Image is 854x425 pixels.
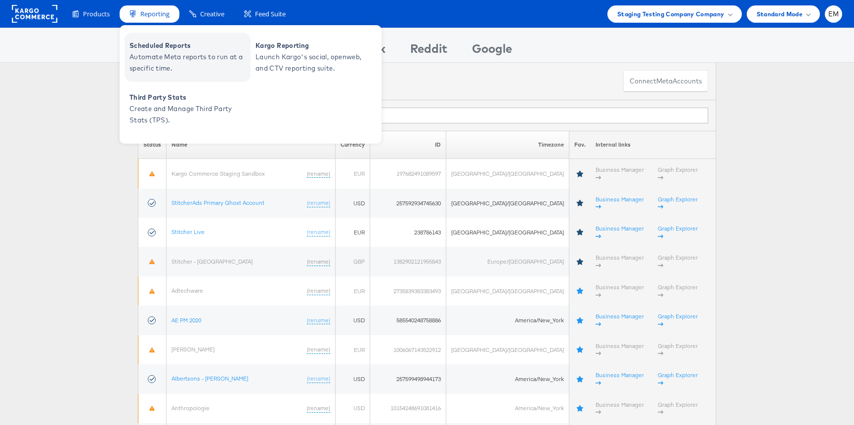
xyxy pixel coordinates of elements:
a: (rename) [307,375,330,383]
a: Albertsons - [PERSON_NAME] [171,375,248,382]
th: Status [138,131,167,159]
th: Timezone [446,131,569,159]
td: [GEOGRAPHIC_DATA]/[GEOGRAPHIC_DATA] [446,159,569,189]
td: Europe/[GEOGRAPHIC_DATA] [446,247,569,276]
span: Create and Manage Third Party Stats (TPS). [129,103,248,126]
td: America/New_York [446,394,569,423]
a: Business Manager [596,312,644,328]
th: Currency [336,131,370,159]
a: Business Manager [596,283,644,299]
td: 238786143 [370,218,446,247]
span: Standard Mode [757,9,803,19]
th: Name [167,131,336,159]
a: Graph Explorer [658,312,698,328]
a: Graph Explorer [658,401,698,416]
td: 1006067143522912 [370,335,446,364]
span: Feed Suite [255,9,286,19]
td: [GEOGRAPHIC_DATA]/[GEOGRAPHIC_DATA] [446,276,569,306]
a: Scheduled Reports Automate Meta reports to run at a specific time. [125,33,251,82]
span: Staging Testing Company Company [617,9,725,19]
a: (rename) [307,316,330,325]
a: Business Manager [596,342,644,357]
td: USD [336,364,370,393]
td: GBP [336,247,370,276]
td: EUR [336,335,370,364]
a: (rename) [307,199,330,207]
td: 2735839383383493 [370,276,446,306]
button: ConnectmetaAccounts [623,70,708,92]
td: 1382902121955843 [370,247,446,276]
td: [GEOGRAPHIC_DATA]/[GEOGRAPHIC_DATA] [446,218,569,247]
span: Scheduled Reports [129,40,248,51]
a: Third Party Stats Create and Manage Third Party Stats (TPS). [125,84,251,134]
td: USD [336,306,370,335]
td: 257599498944173 [370,364,446,393]
td: EUR [336,159,370,189]
td: 585540248758886 [370,306,446,335]
a: AE PM 2020 [171,316,201,324]
span: Reporting [140,9,170,19]
a: Anthropologie [171,404,210,412]
td: USD [336,394,370,423]
a: Graph Explorer [658,254,698,269]
a: Adtechware [171,287,203,294]
td: [GEOGRAPHIC_DATA]/[GEOGRAPHIC_DATA] [446,189,569,218]
a: Kargo Reporting Launch Kargo's social, openweb, and CTV reporting suite. [251,33,377,82]
a: Graph Explorer [658,371,698,386]
span: Kargo Reporting [256,40,374,51]
div: Google [472,40,512,62]
td: EUR [336,218,370,247]
a: Graph Explorer [658,283,698,299]
td: America/New_York [446,364,569,393]
a: (rename) [307,170,330,178]
td: [GEOGRAPHIC_DATA]/[GEOGRAPHIC_DATA] [446,335,569,364]
td: 257592934745630 [370,189,446,218]
td: USD [336,189,370,218]
span: Third Party Stats [129,92,248,103]
td: 10154248691081416 [370,394,446,423]
span: Launch Kargo's social, openweb, and CTV reporting suite. [256,51,374,74]
a: [PERSON_NAME] [171,346,214,353]
a: StitcherAds Primary Ghost Account [171,199,264,206]
a: Business Manager [596,371,644,386]
span: Products [83,9,110,19]
a: Business Manager [596,225,644,240]
a: Kargo Commerce Staging Sandbox [171,170,265,177]
span: EM [828,11,839,17]
td: EUR [336,276,370,306]
a: (rename) [307,258,330,266]
a: Stitcher Live [171,228,205,235]
span: Creative [200,9,224,19]
a: Business Manager [596,166,644,181]
a: Business Manager [596,401,644,416]
a: Graph Explorer [658,342,698,357]
span: meta [656,77,673,86]
td: America/New_York [446,306,569,335]
a: (rename) [307,404,330,413]
a: (rename) [307,346,330,354]
div: Reddit [410,40,447,62]
a: Graph Explorer [658,195,698,211]
td: 197682491089597 [370,159,446,189]
a: Business Manager [596,195,644,211]
a: Stitcher - [GEOGRAPHIC_DATA] [171,258,253,265]
a: Graph Explorer [658,225,698,240]
span: Automate Meta reports to run at a specific time. [129,51,248,74]
input: Filter [211,108,708,123]
a: (rename) [307,228,330,236]
a: Business Manager [596,254,644,269]
a: Graph Explorer [658,166,698,181]
th: ID [370,131,446,159]
a: (rename) [307,287,330,295]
